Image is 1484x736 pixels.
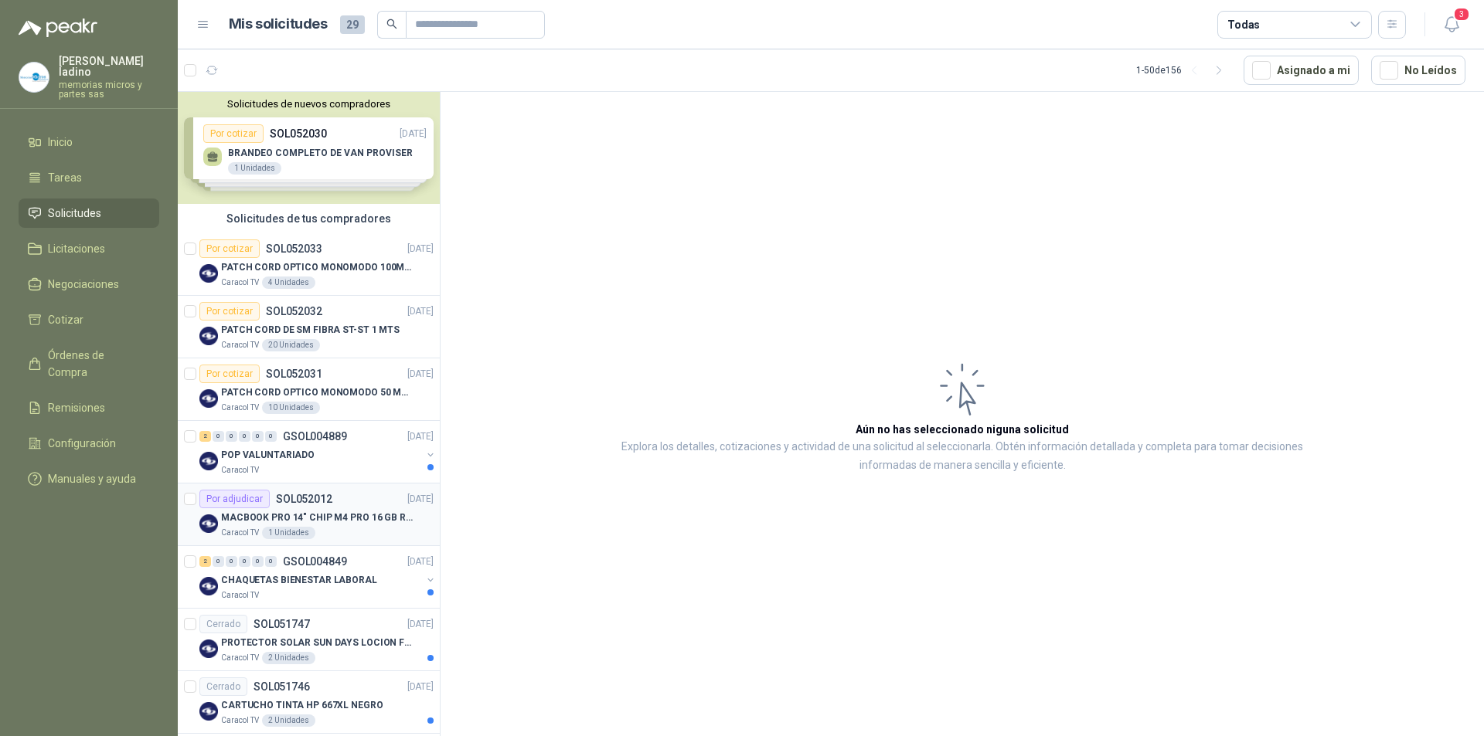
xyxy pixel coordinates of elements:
p: [PERSON_NAME] ladino [59,56,159,77]
img: Company Logo [199,577,218,595]
a: Remisiones [19,393,159,422]
p: Caracol TV [221,402,259,414]
p: memorias micros y partes sas [59,80,159,99]
a: Por cotizarSOL052033[DATE] Company LogoPATCH CORD OPTICO MONOMODO 100MTSCaracol TV4 Unidades [178,233,440,296]
a: Órdenes de Compra [19,341,159,387]
img: Company Logo [199,452,218,470]
p: [DATE] [407,367,434,382]
div: 0 [226,431,237,442]
a: Manuales y ayuda [19,464,159,493]
div: 0 [265,431,277,442]
p: PATCH CORD OPTICO MONOMODO 50 MTS [221,385,414,400]
button: No Leídos [1371,56,1465,85]
button: Asignado a mi [1244,56,1359,85]
div: Solicitudes de nuevos compradoresPor cotizarSOL052030[DATE] BRANDEO COMPLETO DE VAN PROVISER1 Uni... [178,92,440,204]
div: Cerrado [199,677,247,696]
a: CerradoSOL051746[DATE] Company LogoCARTUCHO TINTA HP 667XL NEGROCaracol TV2 Unidades [178,671,440,734]
p: [DATE] [407,555,434,569]
p: Caracol TV [221,276,259,289]
div: 1 - 50 de 156 [1136,58,1231,83]
div: 20 Unidades [262,339,320,351]
p: PROTECTOR SOLAR SUN DAYS LOCION FPS 50 CAJA X 24 UN [221,636,414,650]
div: 0 [226,556,237,567]
div: Todas [1227,16,1260,33]
button: Solicitudes de nuevos compradores [184,98,434,110]
p: SOL052033 [266,243,322,254]
p: CARTUCHO TINTA HP 667XL NEGRO [221,698,383,713]
p: [DATE] [407,304,434,319]
img: Company Logo [199,702,218,721]
img: Company Logo [19,63,49,92]
p: [DATE] [407,242,434,256]
span: Negociaciones [48,276,119,293]
p: Caracol TV [221,714,259,727]
span: Manuales y ayuda [48,470,136,487]
div: Por cotizar [199,239,260,258]
img: Company Logo [199,514,218,533]
img: Company Logo [199,639,218,658]
p: SOL051747 [254,619,310,629]
h3: Aún no has seleccionado niguna solicitud [856,421,1069,438]
a: Configuración [19,429,159,458]
div: 2 Unidades [262,652,315,664]
span: 29 [340,15,365,34]
p: SOL052031 [266,368,322,379]
div: 2 [199,556,211,567]
p: GSOL004849 [283,556,347,567]
span: search [386,19,397,29]
span: Cotizar [48,311,83,328]
div: 0 [265,556,277,567]
img: Company Logo [199,389,218,408]
p: Caracol TV [221,527,259,539]
div: 10 Unidades [262,402,320,414]
p: [DATE] [407,492,434,507]
a: Licitaciones [19,234,159,263]
p: GSOL004889 [283,431,347,442]
div: Solicitudes de tus compradores [178,204,440,233]
span: Órdenes de Compra [48,347,145,381]
span: Tareas [48,169,82,186]
div: 0 [239,556,250,567]
div: 0 [213,431,224,442]
p: SOL052012 [276,493,332,504]
div: Por cotizar [199,365,260,383]
img: Company Logo [199,327,218,345]
h1: Mis solicitudes [229,13,328,36]
p: Caracol TV [221,464,259,477]
p: PATCH CORD DE SM FIBRA ST-ST 1 MTS [221,323,400,337]
a: Negociaciones [19,270,159,299]
p: Caracol TV [221,339,259,351]
a: 2 0 0 0 0 0 GSOL004849[DATE] Company LogoCHAQUETAS BIENESTAR LABORALCaracol TV [199,552,437,602]
span: Licitaciones [48,240,105,257]
span: Inicio [48,134,73,151]
a: Tareas [19,163,159,192]
a: Por cotizarSOL052031[DATE] Company LogoPATCH CORD OPTICO MONOMODO 50 MTSCaracol TV10 Unidades [178,358,440,421]
div: Por adjudicar [199,490,270,508]
div: 0 [213,556,224,567]
a: Cotizar [19,305,159,334]
span: Solicitudes [48,205,101,222]
a: Inicio [19,127,159,157]
p: SOL052032 [266,306,322,317]
button: 3 [1438,11,1465,39]
div: 2 [199,431,211,442]
p: SOL051746 [254,681,310,692]
p: [DATE] [407,429,434,444]
span: 3 [1453,7,1470,22]
p: CHAQUETAS BIENESTAR LABORAL [221,573,377,588]
a: Solicitudes [19,198,159,228]
p: [DATE] [407,617,434,632]
img: Logo peakr [19,19,97,37]
p: MACBOOK PRO 14" CHIP M4 PRO 16 GB RAM 1TB [221,510,414,525]
div: 0 [252,431,264,442]
a: Por cotizarSOL052032[DATE] Company LogoPATCH CORD DE SM FIBRA ST-ST 1 MTSCaracol TV20 Unidades [178,296,440,358]
div: 4 Unidades [262,276,315,289]
a: Por adjudicarSOL052012[DATE] Company LogoMACBOOK PRO 14" CHIP M4 PRO 16 GB RAM 1TBCaracol TV1 Uni... [178,483,440,546]
p: PATCH CORD OPTICO MONOMODO 100MTS [221,260,414,275]
p: Explora los detalles, cotizaciones y actividad de una solicitud al seleccionarla. Obtén informaci... [595,438,1329,475]
p: Caracol TV [221,652,259,664]
div: Cerrado [199,615,247,633]
p: POP VALUNTARIADO [221,448,315,463]
div: 0 [252,556,264,567]
div: 1 Unidades [262,527,315,539]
